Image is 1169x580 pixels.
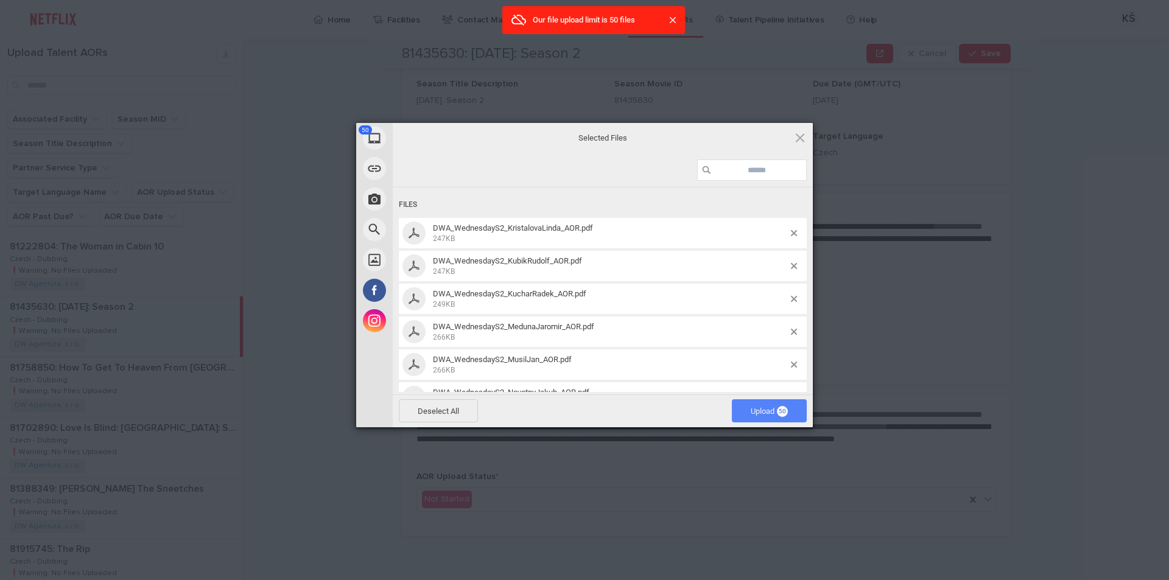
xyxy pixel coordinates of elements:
span: 50 [359,125,372,135]
span: Selected Files [481,132,725,143]
span: 249KB [433,300,455,309]
div: Link (URL) [356,153,502,184]
span: DWA_WednesdayS2_MedunaJaromir_AOR.pdf [429,322,791,342]
span: 50 [777,406,788,417]
span: Click here or hit ESC to close picker [793,131,807,144]
span: Upload [751,407,788,416]
span: DWA_WednesdayS2_MusilJan_AOR.pdf [433,355,572,364]
span: DWA_WednesdayS2_KucharRadek_AOR.pdf [429,289,791,309]
div: Web Search [356,214,502,245]
span: DWA_WednesdayS2_KristalovaLinda_AOR.pdf [433,223,593,232]
span: DWA_WednesdayS2_MedunaJaromir_AOR.pdf [433,322,594,331]
span: DWA_WednesdayS2_KubikRudolf_AOR.pdf [433,256,582,265]
span: DWA_WednesdayS2_NovotnyJakub_AOR.pdf [429,388,791,408]
div: Instagram [356,306,502,336]
span: DWA_WednesdayS2_KubikRudolf_AOR.pdf [429,256,791,276]
div: Take Photo [356,184,502,214]
span: DWA_WednesdayS2_NovotnyJakub_AOR.pdf [433,388,589,397]
span: 266KB [433,333,455,341]
span: Upload [732,399,807,422]
div: Our file upload limit is 50 files [533,15,655,25]
span: Deselect All [399,399,478,422]
div: Files [399,194,807,216]
span: DWA_WednesdayS2_KucharRadek_AOR.pdf [433,289,586,298]
div: Unsplash [356,245,502,275]
span: DWA_WednesdayS2_KristalovaLinda_AOR.pdf [429,223,791,243]
div: Facebook [356,275,502,306]
span: 266KB [433,366,455,374]
div: My Device [356,123,502,153]
span: 247KB [433,267,455,276]
span: DWA_WednesdayS2_MusilJan_AOR.pdf [429,355,791,375]
span: 247KB [433,234,455,243]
